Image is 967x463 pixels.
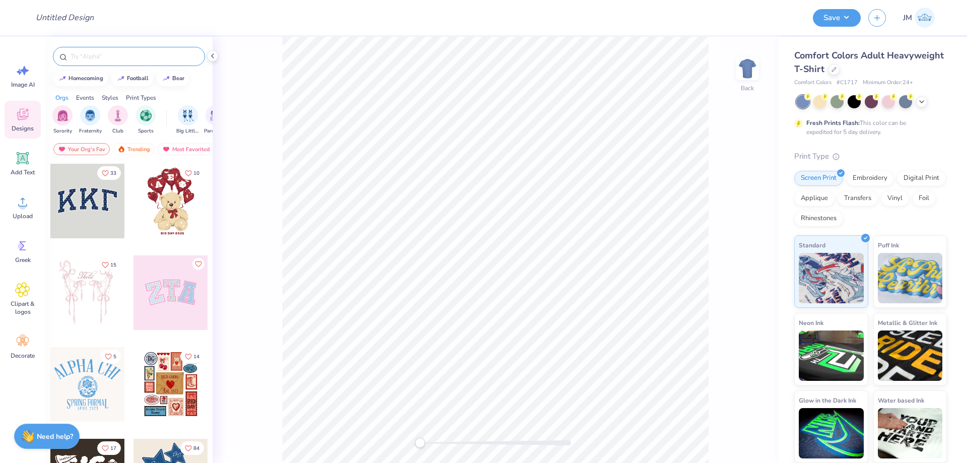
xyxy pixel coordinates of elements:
[878,240,899,250] span: Puff Ink
[70,51,198,61] input: Try "Alpha"
[799,253,864,303] img: Standard
[53,71,108,86] button: homecoming
[52,105,73,135] button: filter button
[79,127,102,135] span: Fraternity
[97,166,121,180] button: Like
[102,93,118,102] div: Styles
[838,191,878,206] div: Transfers
[806,119,860,127] strong: Fresh Prints Flash:
[11,352,35,360] span: Decorate
[912,191,936,206] div: Foil
[110,262,116,268] span: 15
[799,317,823,328] span: Neon Ink
[794,151,947,162] div: Print Type
[135,105,156,135] button: filter button
[799,408,864,458] img: Glow in the Dark Ink
[192,258,204,270] button: Like
[6,300,39,316] span: Clipart & logos
[28,8,102,28] input: Untitled Design
[117,146,125,153] img: trending.gif
[799,395,856,406] span: Glow in the Dark Ink
[204,127,227,135] span: Parent's Weekend
[158,143,215,155] div: Most Favorited
[52,105,73,135] div: filter for Sorority
[903,12,912,24] span: JM
[794,49,944,75] span: Comfort Colors Adult Heavyweight T-Shirt
[176,105,199,135] div: filter for Big Little Reveal
[53,127,72,135] span: Sorority
[881,191,909,206] div: Vinyl
[794,79,832,87] span: Comfort Colors
[899,8,939,28] a: JM
[11,168,35,176] span: Add Text
[55,93,68,102] div: Orgs
[15,256,31,264] span: Greek
[110,446,116,451] span: 17
[162,76,170,82] img: trend_line.gif
[138,127,154,135] span: Sports
[415,438,425,448] div: Accessibility label
[897,171,946,186] div: Digital Print
[813,9,861,27] button: Save
[97,441,121,455] button: Like
[878,253,943,303] img: Puff Ink
[79,105,102,135] button: filter button
[180,441,204,455] button: Like
[193,171,199,176] span: 10
[13,212,33,220] span: Upload
[182,110,193,121] img: Big Little Reveal Image
[741,84,754,93] div: Back
[794,171,843,186] div: Screen Print
[127,76,149,81] div: football
[85,110,96,121] img: Fraternity Image
[193,446,199,451] span: 84
[37,432,73,441] strong: Need help?
[737,58,757,79] img: Back
[794,211,843,226] div: Rhinestones
[112,127,123,135] span: Club
[846,171,894,186] div: Embroidery
[58,146,66,153] img: most_fav.gif
[100,350,121,363] button: Like
[57,110,68,121] img: Sorority Image
[878,395,924,406] span: Water based Ink
[111,71,153,86] button: football
[12,124,34,133] span: Designs
[176,127,199,135] span: Big Little Reveal
[878,317,937,328] span: Metallic & Glitter Ink
[113,354,116,359] span: 5
[162,146,170,153] img: most_fav.gif
[11,81,35,89] span: Image AI
[180,350,204,363] button: Like
[794,191,835,206] div: Applique
[108,105,128,135] div: filter for Club
[110,171,116,176] span: 33
[126,93,156,102] div: Print Types
[68,76,103,81] div: homecoming
[76,93,94,102] div: Events
[204,105,227,135] button: filter button
[180,166,204,180] button: Like
[117,76,125,82] img: trend_line.gif
[806,118,930,137] div: This color can be expedited for 5 day delivery.
[108,105,128,135] button: filter button
[193,354,199,359] span: 14
[79,105,102,135] div: filter for Fraternity
[837,79,858,87] span: # C1717
[58,76,66,82] img: trend_line.gif
[210,110,222,121] img: Parent's Weekend Image
[97,258,121,272] button: Like
[799,240,825,250] span: Standard
[878,408,943,458] img: Water based Ink
[799,330,864,381] img: Neon Ink
[172,76,184,81] div: bear
[135,105,156,135] div: filter for Sports
[915,8,935,28] img: Joshua Macky Gaerlan
[176,105,199,135] button: filter button
[112,110,123,121] img: Club Image
[878,330,943,381] img: Metallic & Glitter Ink
[863,79,913,87] span: Minimum Order: 24 +
[140,110,152,121] img: Sports Image
[157,71,189,86] button: bear
[204,105,227,135] div: filter for Parent's Weekend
